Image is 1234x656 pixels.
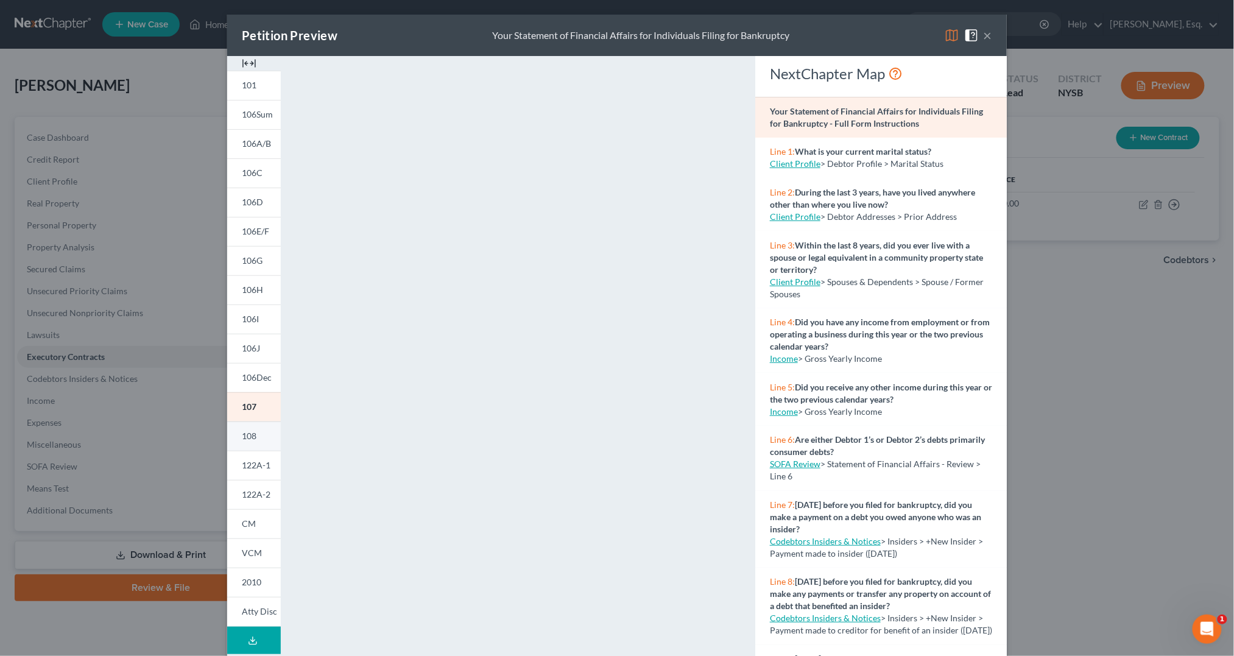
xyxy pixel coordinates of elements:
span: 106H [242,284,263,295]
span: 106J [242,343,260,353]
img: help-close-5ba153eb36485ed6c1ea00a893f15db1cb9b99d6cae46e1a8edb6c62d00a1a76.svg [964,28,979,43]
a: Client Profile [770,211,820,222]
span: 106E/F [242,226,269,236]
span: 106G [242,255,263,266]
span: 1 [1218,615,1227,624]
img: expand-e0f6d898513216a626fdd78e52531dac95497ffd26381d4c15ee2fc46db09dca.svg [242,56,256,71]
a: 106J [227,334,281,363]
span: Line 3: [770,240,795,250]
span: 106Dec [242,372,272,383]
a: 106A/B [227,129,281,158]
a: 106G [227,246,281,275]
a: SOFA Review [770,459,820,469]
strong: Did you have any income from employment or from operating a business during this year or the two ... [770,317,990,351]
a: 106I [227,305,281,334]
a: VCM [227,538,281,568]
span: VCM [242,548,262,558]
a: CM [227,509,281,538]
span: Line 1: [770,146,795,157]
strong: What is your current marital status? [795,146,931,157]
span: 107 [242,401,256,412]
div: Your Statement of Financial Affairs for Individuals Filing for Bankruptcy [493,29,790,43]
strong: During the last 3 years, have you lived anywhere other than where you live now? [770,187,975,210]
a: 106D [227,188,281,217]
span: Atty Disc [242,606,277,616]
span: Line 4: [770,317,795,327]
span: Line 5: [770,382,795,392]
span: 106C [242,168,263,178]
a: Codebtors Insiders & Notices [770,536,881,546]
strong: Your Statement of Financial Affairs for Individuals Filing for Bankruptcy - Full Form Instructions [770,106,983,129]
span: Line 7: [770,499,795,510]
span: 101 [242,80,256,90]
span: > Statement of Financial Affairs - Review > Line 6 [770,459,981,481]
span: 2010 [242,577,261,587]
a: Codebtors Insiders & Notices [770,613,881,623]
span: > Insiders > +New Insider > Payment made to creditor for benefit of an insider ([DATE]) [770,613,992,635]
a: 106E/F [227,217,281,246]
a: Income [770,353,798,364]
a: 106Sum [227,100,281,129]
span: > Spouses & Dependents > Spouse / Former Spouses [770,277,984,299]
span: Line 8: [770,576,795,587]
span: > Gross Yearly Income [798,353,882,364]
div: Petition Preview [242,27,337,44]
span: > Gross Yearly Income [798,406,882,417]
span: 106D [242,197,263,207]
a: 122A-2 [227,480,281,509]
span: > Debtor Addresses > Prior Address [820,211,957,222]
strong: Are either Debtor 1’s or Debtor 2’s debts primarily consumer debts? [770,434,985,457]
span: 106Sum [242,109,273,119]
span: 106A/B [242,138,271,149]
iframe: Intercom live chat [1193,615,1222,644]
a: Atty Disc [227,597,281,627]
strong: Did you receive any other income during this year or the two previous calendar years? [770,382,992,404]
img: map-eea8200ae884c6f1103ae1953ef3d486a96c86aabb227e865a55264e3737af1f.svg [945,28,959,43]
span: Line 2: [770,187,795,197]
a: Income [770,406,798,417]
a: 2010 [227,568,281,597]
strong: [DATE] before you filed for bankruptcy, did you make any payments or transfer any property on acc... [770,576,991,611]
span: CM [242,518,256,529]
span: Line 6: [770,434,795,445]
a: 107 [227,392,281,421]
div: NextChapter Map [770,64,992,83]
a: 106C [227,158,281,188]
a: 122A-1 [227,451,281,480]
a: 106Dec [227,363,281,392]
span: 108 [242,431,256,441]
a: 106H [227,275,281,305]
a: Client Profile [770,158,820,169]
a: 101 [227,71,281,100]
span: > Debtor Profile > Marital Status [820,158,943,169]
span: 106I [242,314,259,324]
a: Client Profile [770,277,820,287]
strong: [DATE] before you filed for bankruptcy, did you make a payment on a debt you owed anyone who was ... [770,499,981,534]
button: × [984,28,992,43]
span: > Insiders > +New Insider > Payment made to insider ([DATE]) [770,536,983,559]
span: 122A-1 [242,460,270,470]
span: 122A-2 [242,489,270,499]
strong: Within the last 8 years, did you ever live with a spouse or legal equivalent in a community prope... [770,240,983,275]
a: 108 [227,421,281,451]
